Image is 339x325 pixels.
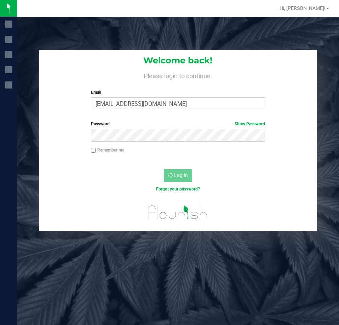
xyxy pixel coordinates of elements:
[174,172,188,178] span: Log In
[39,71,316,79] h4: Please login to continue.
[164,169,192,182] button: Log In
[143,200,213,225] img: flourish_logo.svg
[235,121,265,126] a: Show Password
[91,89,265,96] label: Email
[91,121,110,126] span: Password
[280,5,326,11] span: Hi, [PERSON_NAME]!
[91,147,124,153] label: Remember me
[156,187,200,192] a: Forgot your password?
[39,56,316,65] h1: Welcome back!
[91,148,96,153] input: Remember me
